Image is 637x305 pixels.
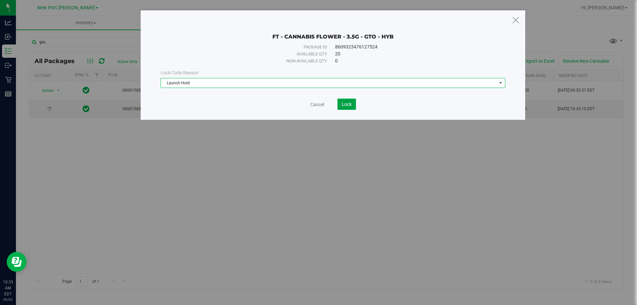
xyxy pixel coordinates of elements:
[335,43,490,50] div: 8609323476127524
[161,70,199,75] span: Lock Code Reason
[176,44,327,50] div: Package ID
[176,51,327,57] div: Available qty
[497,78,505,88] span: select
[161,78,497,88] span: Launch Hold
[342,102,352,107] span: Lock
[7,252,27,272] iframe: Resource center
[176,58,327,64] div: Non-available qty
[335,57,490,64] div: 0
[335,50,490,57] div: 20
[337,99,356,110] button: Lock
[310,101,324,108] a: Cancel
[161,24,505,40] div: FT - CANNABIS FLOWER - 3.5G - GTO - HYB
